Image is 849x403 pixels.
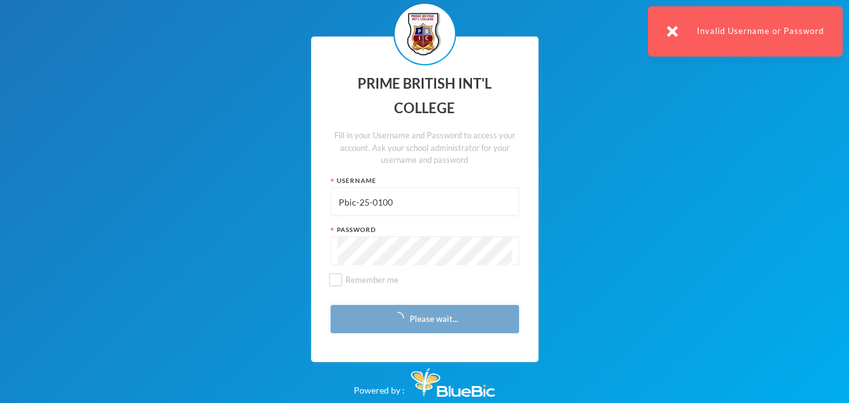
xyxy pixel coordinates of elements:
[411,368,495,397] img: Bluebic
[331,176,519,185] div: Username
[341,275,403,285] span: Remember me
[354,362,495,397] div: Powered by :
[331,130,519,167] div: Fill in your Username and Password to access your account. Ask your school administrator for your...
[392,312,404,324] i: icon: loading
[331,72,519,120] div: PRIME BRITISH INT'L COLLEGE
[331,225,519,235] div: Password
[331,305,519,333] button: Please wait...
[648,6,843,57] div: Invalid Username or Password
